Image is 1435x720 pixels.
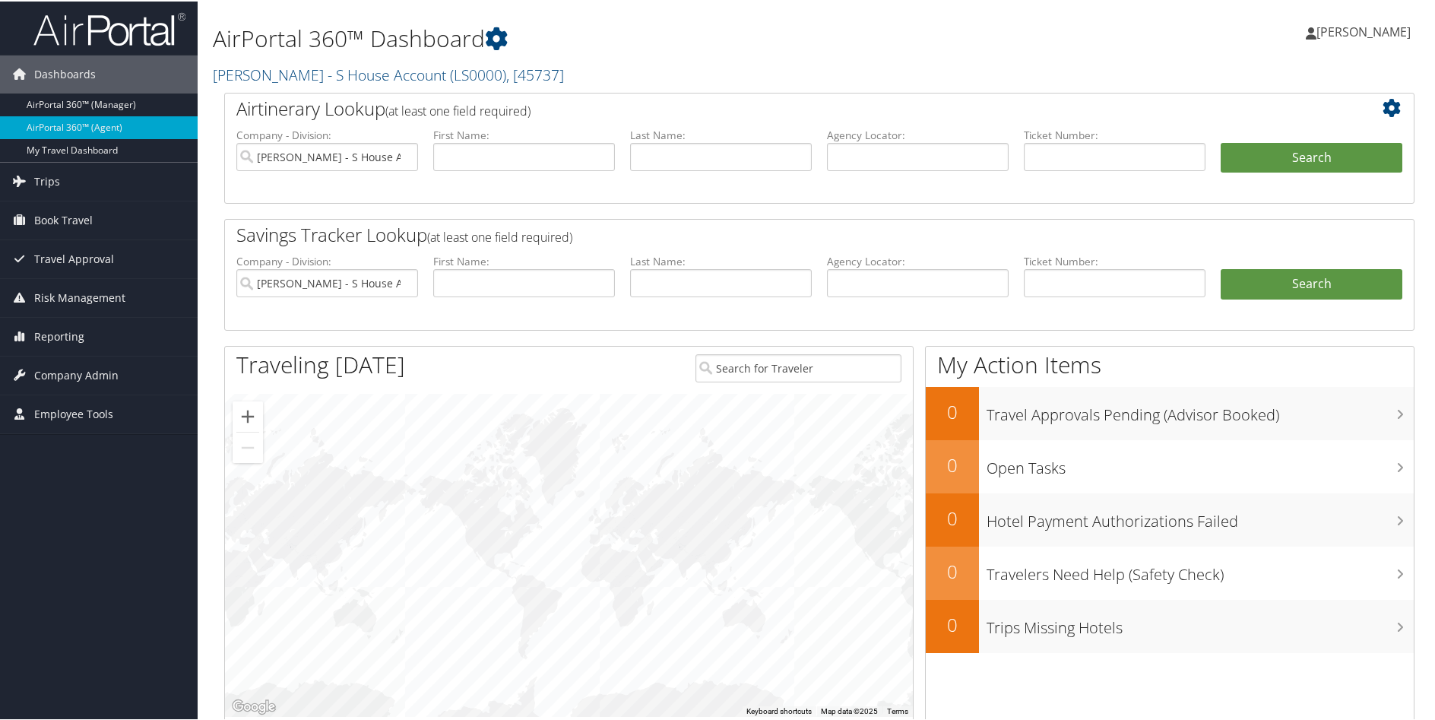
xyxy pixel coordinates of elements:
span: Trips [34,161,60,199]
span: Map data ©2025 [821,706,878,714]
label: Last Name: [630,252,812,268]
label: Last Name: [630,126,812,141]
h3: Travel Approvals Pending (Advisor Booked) [987,395,1414,424]
button: Search [1221,141,1402,172]
span: [PERSON_NAME] [1316,22,1411,39]
label: First Name: [433,126,615,141]
span: Travel Approval [34,239,114,277]
a: 0Travel Approvals Pending (Advisor Booked) [926,385,1414,439]
button: Zoom in [233,400,263,430]
a: Terms (opens in new tab) [887,706,908,714]
input: Search for Traveler [695,353,902,381]
a: 0Open Tasks [926,439,1414,492]
h1: Traveling [DATE] [236,347,405,379]
a: 0Hotel Payment Authorizations Failed [926,492,1414,545]
h2: 0 [926,504,979,530]
span: Dashboards [34,54,96,92]
h2: Savings Tracker Lookup [236,220,1304,246]
a: 0Trips Missing Hotels [926,598,1414,652]
span: Employee Tools [34,394,113,432]
a: [PERSON_NAME] - S House Account [213,63,564,84]
label: Agency Locator: [827,126,1009,141]
label: Agency Locator: [827,252,1009,268]
span: Risk Management [34,278,125,316]
a: Search [1221,268,1402,298]
span: Book Travel [34,200,93,238]
h1: AirPortal 360™ Dashboard [213,21,1022,53]
img: Google [229,696,279,715]
span: , [ 45737 ] [506,63,564,84]
span: (at least one field required) [427,227,572,244]
span: ( LS0000 ) [450,63,506,84]
h3: Hotel Payment Authorizations Failed [987,502,1414,531]
span: Reporting [34,316,84,354]
h2: 0 [926,451,979,477]
input: search accounts [236,268,418,296]
label: Company - Division: [236,126,418,141]
span: (at least one field required) [385,101,531,118]
a: 0Travelers Need Help (Safety Check) [926,545,1414,598]
img: airportal-logo.png [33,10,185,46]
button: Zoom out [233,431,263,461]
h3: Travelers Need Help (Safety Check) [987,555,1414,584]
h2: 0 [926,611,979,636]
h2: 0 [926,398,979,423]
a: Open this area in Google Maps (opens a new window) [229,696,279,715]
h2: 0 [926,557,979,583]
button: Keyboard shortcuts [746,705,812,715]
h3: Trips Missing Hotels [987,608,1414,637]
label: Ticket Number: [1024,252,1205,268]
label: Ticket Number: [1024,126,1205,141]
label: First Name: [433,252,615,268]
label: Company - Division: [236,252,418,268]
h1: My Action Items [926,347,1414,379]
h3: Open Tasks [987,449,1414,477]
span: Company Admin [34,355,119,393]
h2: Airtinerary Lookup [236,94,1304,120]
a: [PERSON_NAME] [1306,8,1426,53]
